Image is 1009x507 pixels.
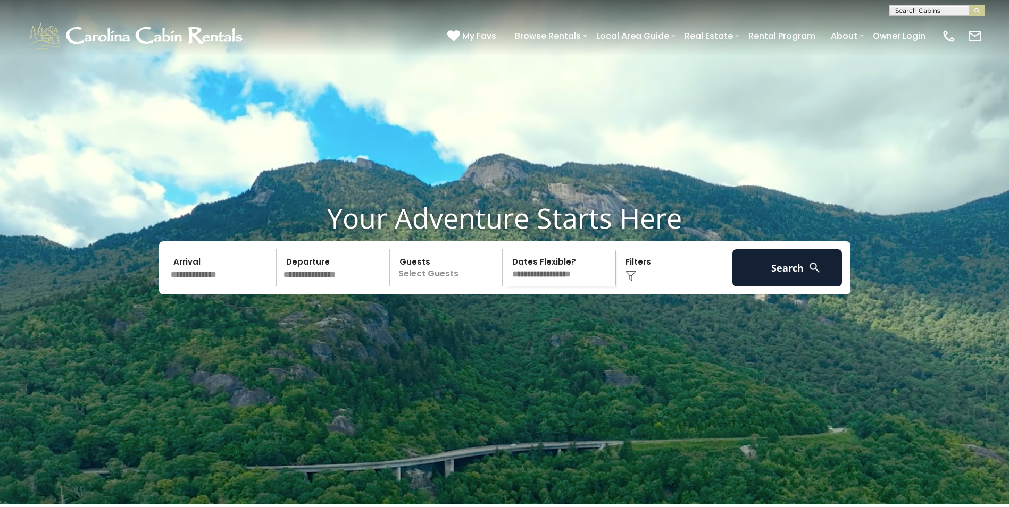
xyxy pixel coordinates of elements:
[732,249,843,286] button: Search
[743,27,821,45] a: Rental Program
[447,29,499,43] a: My Favs
[808,261,821,274] img: search-regular-white.png
[462,29,496,43] span: My Favs
[825,27,863,45] a: About
[591,27,674,45] a: Local Area Guide
[868,27,931,45] a: Owner Login
[8,201,1001,234] h1: Your Adventure Starts Here
[393,249,503,286] p: Select Guests
[968,29,982,44] img: mail-regular-white.png
[27,20,247,52] img: White-1-1-2.png
[679,27,738,45] a: Real Estate
[626,271,636,281] img: filter--v1.png
[510,27,586,45] a: Browse Rentals
[941,29,956,44] img: phone-regular-white.png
